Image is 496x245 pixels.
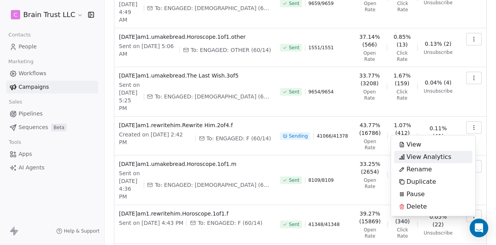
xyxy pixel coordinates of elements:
span: Pause [406,190,425,199]
span: Rename [406,165,432,174]
span: View Analytics [406,152,451,162]
span: Duplicate [406,177,436,186]
div: Suggestions [394,138,472,213]
span: Delete [406,202,427,211]
span: View [406,140,421,149]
